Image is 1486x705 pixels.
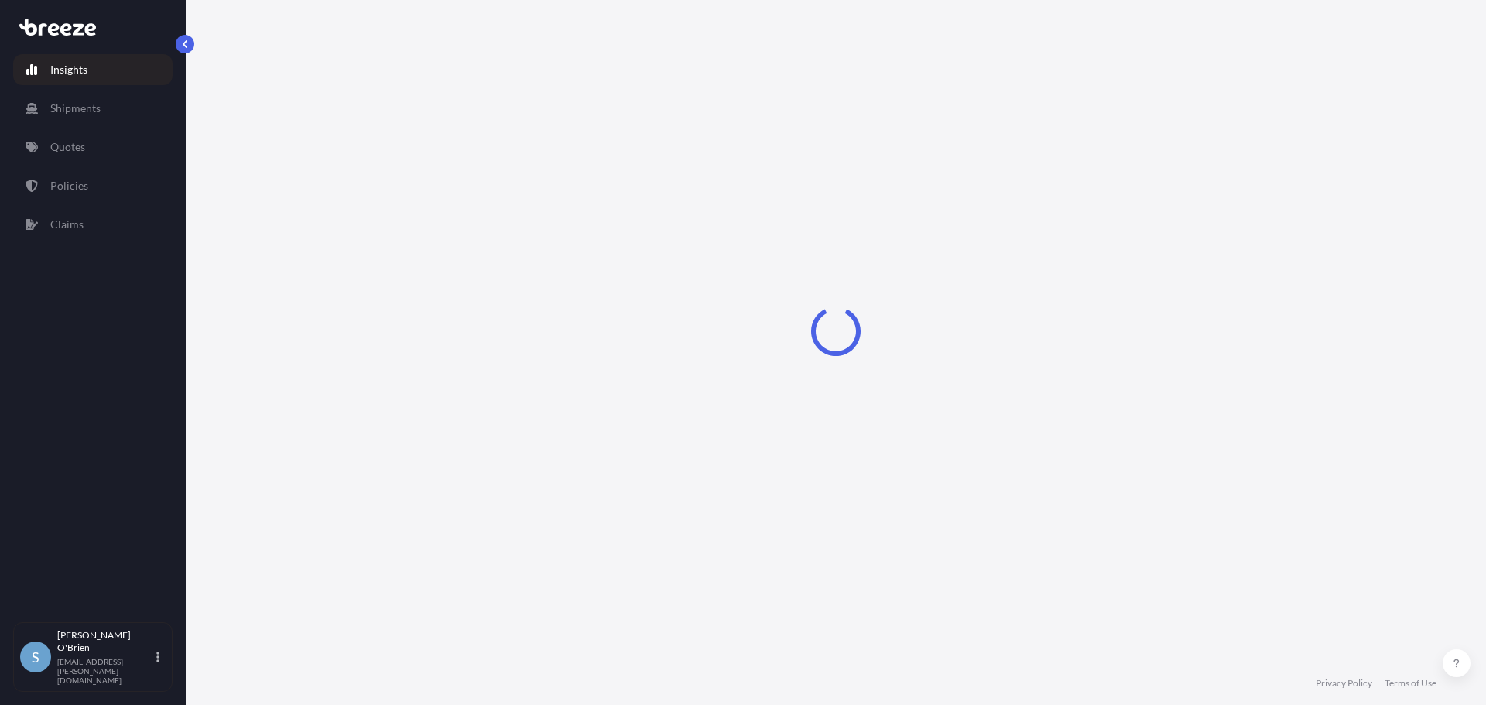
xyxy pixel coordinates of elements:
span: S [32,649,39,665]
a: Shipments [13,93,173,124]
a: Privacy Policy [1316,677,1372,690]
p: [EMAIL_ADDRESS][PERSON_NAME][DOMAIN_NAME] [57,657,153,685]
a: Policies [13,170,173,201]
p: Claims [50,217,84,232]
p: Quotes [50,139,85,155]
p: Shipments [50,101,101,116]
a: Quotes [13,132,173,163]
p: Policies [50,178,88,193]
p: [PERSON_NAME] O'Brien [57,629,153,654]
a: Insights [13,54,173,85]
p: Insights [50,62,87,77]
a: Claims [13,209,173,240]
a: Terms of Use [1385,677,1436,690]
